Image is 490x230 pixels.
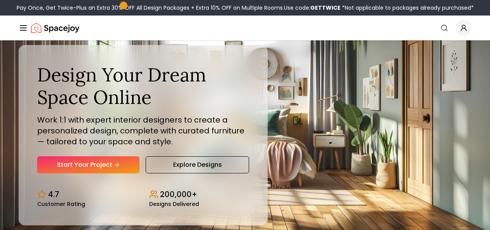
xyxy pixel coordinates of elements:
b: GETTWICE [310,4,340,12]
small: Customer Rating [37,201,85,207]
p: 4.7 [48,189,59,200]
p: Work 1:1 with expert interior designers to create a personalized design, complete with curated fu... [37,114,249,147]
h1: Design Your Dream Space Online [37,64,249,108]
img: Spacejoy Logo [31,20,79,36]
span: Use code: [284,4,340,12]
p: 200,000+ [160,189,197,200]
a: Explore Designs [146,156,249,173]
nav: Global [19,16,471,40]
a: Spacejoy [31,20,79,36]
a: Start Your Project [37,156,139,173]
div: Pay Once, Get Twice-Plus an Extra 30% OFF All Design Packages + Extra 10% OFF on Multiple Rooms. [17,4,474,12]
small: Designs Delivered [149,201,199,207]
span: *Not applicable to packages already purchased* [340,4,474,12]
div: Design stats [37,183,249,207]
